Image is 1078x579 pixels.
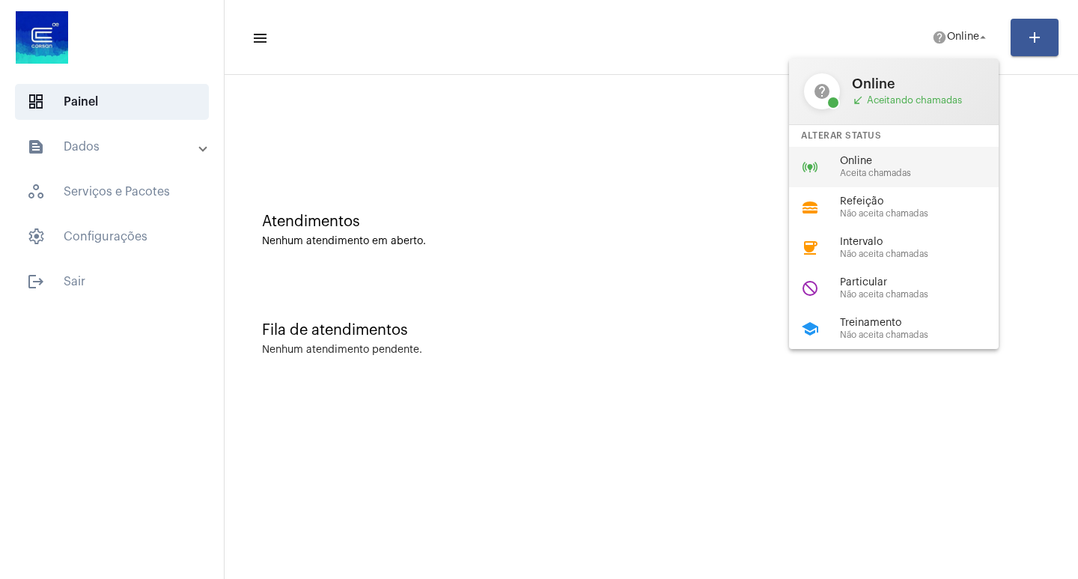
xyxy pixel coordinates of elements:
mat-icon: lunch_dining [801,198,819,216]
div: Alterar Status [789,125,999,147]
mat-icon: do_not_disturb [801,279,819,297]
span: Online [840,156,1011,167]
span: Refeição [840,196,1011,207]
span: Treinamento [840,318,1011,329]
mat-icon: school [801,320,819,338]
mat-icon: coffee [801,239,819,257]
mat-icon: help [804,73,840,109]
span: Não aceita chamadas [840,249,1011,259]
mat-icon: online_prediction [801,158,819,176]
span: Aceita chamadas [840,169,1011,178]
span: Intervalo [840,237,1011,248]
span: Não aceita chamadas [840,330,1011,340]
span: Não aceita chamadas [840,290,1011,300]
span: Particular [840,277,1011,288]
mat-icon: call_received [852,94,864,106]
span: Não aceita chamadas [840,209,1011,219]
span: Online [852,76,984,91]
span: Aceitando chamadas [852,94,984,106]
